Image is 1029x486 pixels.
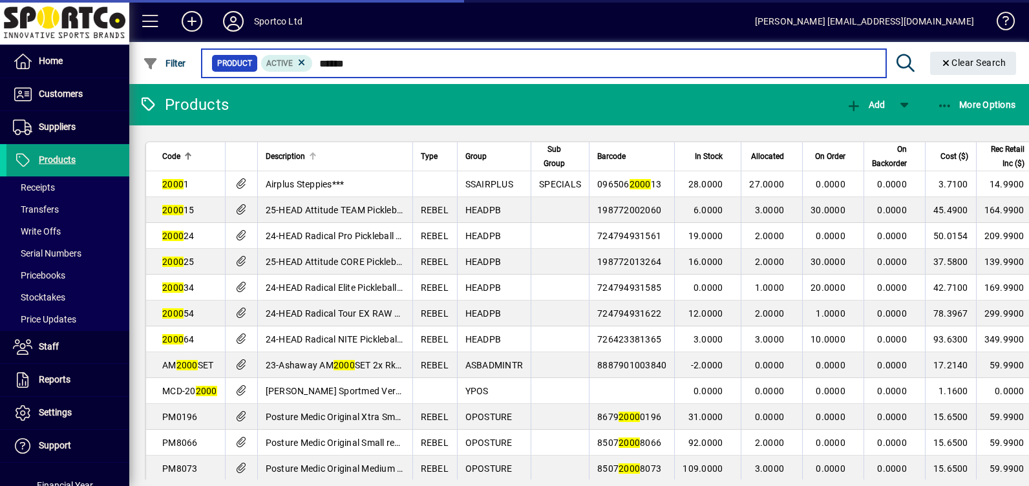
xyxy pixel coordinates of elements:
[140,52,189,75] button: Filter
[755,360,785,370] span: 0.0000
[39,341,59,352] span: Staff
[421,149,449,164] div: Type
[925,352,976,378] td: 17.2140
[13,248,81,259] span: Serial Numbers
[162,308,184,319] em: 2000
[465,438,513,448] span: OPOSTURE
[816,231,845,241] span: 0.0000
[162,149,180,164] span: Code
[196,386,217,396] em: 2000
[843,93,888,116] button: Add
[597,257,661,267] span: 198772013264
[13,270,65,280] span: Pricebooks
[421,308,449,319] span: REBEL
[846,100,885,110] span: Add
[930,52,1017,75] button: Clear
[6,45,129,78] a: Home
[39,440,71,450] span: Support
[934,93,1019,116] button: More Options
[6,331,129,363] a: Staff
[877,231,907,241] span: 0.0000
[421,231,449,241] span: REBEL
[266,386,476,396] span: [PERSON_NAME] Sportmed Vertical Sign-Step1,2,3
[755,334,785,344] span: 3.0000
[925,171,976,197] td: 3.7100
[6,198,129,220] a: Transfers
[683,149,734,164] div: In Stock
[877,308,907,319] span: 0.0000
[465,149,524,164] div: Group
[6,242,129,264] a: Serial Numbers
[162,308,195,319] span: 54
[421,149,438,164] span: Type
[877,438,907,448] span: 0.0000
[465,386,489,396] span: YPOS
[597,282,661,293] span: 724794931585
[811,205,845,215] span: 30.0000
[816,438,845,448] span: 0.0000
[694,205,723,215] span: 6.0000
[465,334,502,344] span: HEADPB
[465,360,524,370] span: ASBADMINTR
[162,334,195,344] span: 64
[162,412,198,422] span: PM0196
[694,386,723,396] span: 0.0000
[694,282,723,293] span: 0.0000
[465,412,513,422] span: OPOSTURE
[217,57,252,70] span: Product
[816,412,845,422] span: 0.0000
[465,149,487,164] span: Group
[597,231,661,241] span: 724794931561
[266,205,443,215] span: 25-HEAD Attitude TEAM Pickleball Paddle r
[619,438,640,448] em: 2000
[421,205,449,215] span: REBEL
[266,59,293,68] span: Active
[877,463,907,474] span: 0.0000
[597,412,661,422] span: 8679 0196
[162,386,217,396] span: MCD-20
[539,142,569,171] span: Sub Group
[925,404,976,430] td: 15.6500
[162,231,184,241] em: 2000
[465,257,502,267] span: HEADPB
[816,360,845,370] span: 0.0000
[755,11,974,32] div: [PERSON_NAME] [EMAIL_ADDRESS][DOMAIN_NAME]
[261,55,313,72] mat-chip: Activation Status: Active
[816,386,845,396] span: 0.0000
[13,182,55,193] span: Receipts
[597,438,661,448] span: 8507 8066
[816,308,845,319] span: 1.0000
[39,89,83,99] span: Customers
[334,360,355,370] em: 2000
[266,179,345,189] span: Airplus Steppies***
[6,111,129,143] a: Suppliers
[6,220,129,242] a: Write Offs
[143,58,186,69] span: Filter
[13,314,76,324] span: Price Updates
[811,257,845,267] span: 30.0000
[6,308,129,330] a: Price Updates
[925,197,976,223] td: 45.4900
[925,301,976,326] td: 78.3967
[815,149,845,164] span: On Order
[162,205,184,215] em: 2000
[597,463,661,474] span: 8507 8073
[421,282,449,293] span: REBEL
[6,430,129,462] a: Support
[162,282,184,293] em: 2000
[39,56,63,66] span: Home
[6,176,129,198] a: Receipts
[688,231,723,241] span: 19.0000
[6,364,129,396] a: Reports
[987,3,1013,45] a: Knowledge Base
[162,282,195,293] span: 34
[162,179,184,189] em: 2000
[925,456,976,481] td: 15.6500
[13,292,65,302] span: Stocktakes
[162,257,195,267] span: 25
[877,179,907,189] span: 0.0000
[13,204,59,215] span: Transfers
[755,257,785,267] span: 2.0000
[266,149,405,164] div: Description
[940,149,968,164] span: Cost ($)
